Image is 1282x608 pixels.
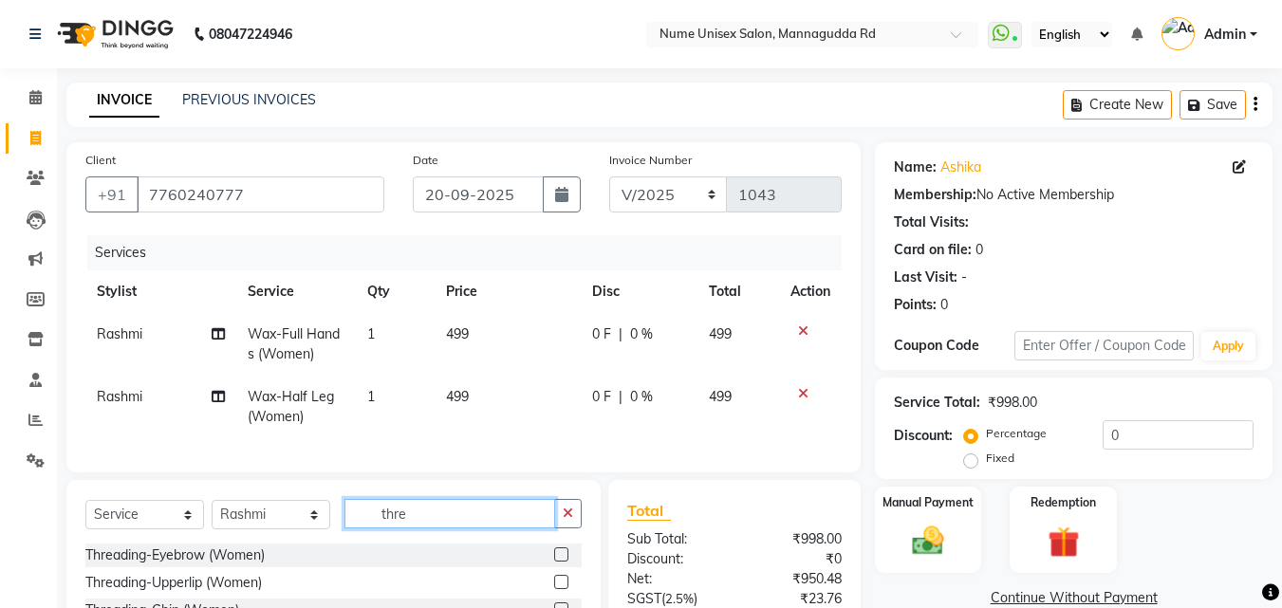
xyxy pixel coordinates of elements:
[89,83,159,118] a: INVOICE
[182,91,316,108] a: PREVIOUS INVOICES
[85,176,139,212] button: +91
[894,212,969,232] div: Total Visits:
[97,388,142,405] span: Rashmi
[137,176,384,212] input: Search by Name/Mobile/Email/Code
[975,240,983,260] div: 0
[97,325,142,342] span: Rashmi
[630,387,653,407] span: 0 %
[988,393,1037,413] div: ₹998.00
[986,425,1047,442] label: Percentage
[209,8,292,61] b: 08047224946
[779,270,842,313] th: Action
[734,529,856,549] div: ₹998.00
[894,157,937,177] div: Name:
[697,270,780,313] th: Total
[85,270,236,313] th: Stylist
[619,387,622,407] span: |
[613,569,734,589] div: Net:
[367,325,375,342] span: 1
[627,590,661,607] span: SGST
[85,573,262,593] div: Threading-Upperlip (Women)
[1204,25,1246,45] span: Admin
[1063,90,1172,120] button: Create New
[435,270,581,313] th: Price
[609,152,692,169] label: Invoice Number
[48,8,178,61] img: logo
[894,185,976,205] div: Membership:
[940,295,948,315] div: 0
[1161,17,1195,50] img: Admin
[894,426,953,446] div: Discount:
[630,324,653,344] span: 0 %
[894,240,972,260] div: Card on file:
[709,388,732,405] span: 499
[627,501,671,521] span: Total
[446,388,469,405] span: 499
[1014,331,1194,360] input: Enter Offer / Coupon Code
[613,529,734,549] div: Sub Total:
[902,523,954,559] img: _cash.svg
[883,494,974,511] label: Manual Payment
[592,324,611,344] span: 0 F
[940,157,981,177] a: Ashika
[581,270,697,313] th: Disc
[592,387,611,407] span: 0 F
[1180,90,1246,120] button: Save
[961,267,967,287] div: -
[894,295,937,315] div: Points:
[367,388,375,405] span: 1
[894,336,1013,356] div: Coupon Code
[613,549,734,569] div: Discount:
[734,569,856,589] div: ₹950.48
[1201,332,1255,360] button: Apply
[894,393,980,413] div: Service Total:
[1038,523,1089,562] img: _gift.svg
[87,235,856,270] div: Services
[986,450,1014,467] label: Fixed
[356,270,435,313] th: Qty
[248,325,340,362] span: Wax-Full Hands (Women)
[734,549,856,569] div: ₹0
[413,152,438,169] label: Date
[248,388,334,425] span: Wax-Half Leg (Women)
[894,185,1254,205] div: No Active Membership
[85,545,265,565] div: Threading-Eyebrow (Women)
[85,152,116,169] label: Client
[236,270,355,313] th: Service
[1031,494,1096,511] label: Redemption
[344,499,555,528] input: Search or Scan
[665,591,694,606] span: 2.5%
[879,588,1269,608] a: Continue Without Payment
[619,324,622,344] span: |
[709,325,732,342] span: 499
[446,325,469,342] span: 499
[894,267,957,287] div: Last Visit:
